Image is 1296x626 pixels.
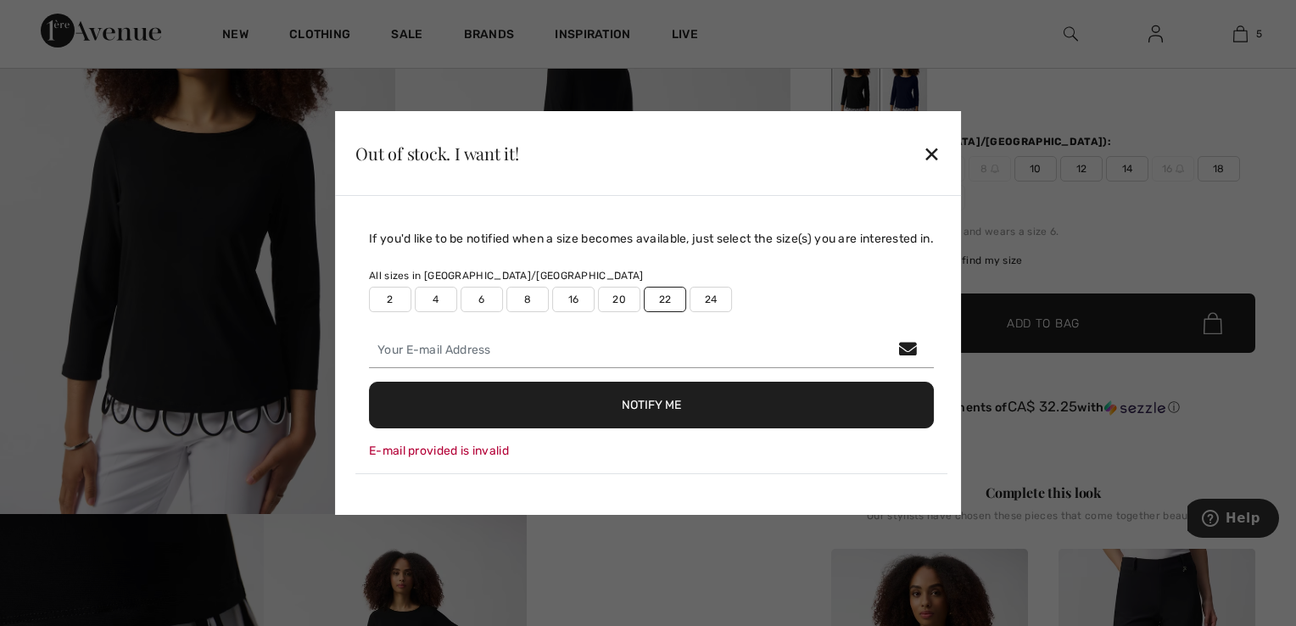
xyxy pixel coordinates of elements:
label: 6 [461,287,503,312]
div: All sizes in [GEOGRAPHIC_DATA]/[GEOGRAPHIC_DATA] [369,268,934,283]
input: Your E-mail Address [369,333,934,368]
label: 22 [644,287,686,312]
div: If you'd like to be notified when a size becomes available, just select the size(s) you are inter... [369,230,934,248]
label: 2 [369,287,411,312]
div: E-mail provided is invalid [369,442,934,460]
div: ✕ [923,136,941,171]
label: 20 [598,287,640,312]
label: 4 [415,287,457,312]
button: Notify Me [369,382,934,428]
label: 16 [552,287,595,312]
span: Help [38,12,73,27]
label: 24 [690,287,732,312]
label: 8 [506,287,549,312]
div: Out of stock. I want it! [355,145,519,162]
